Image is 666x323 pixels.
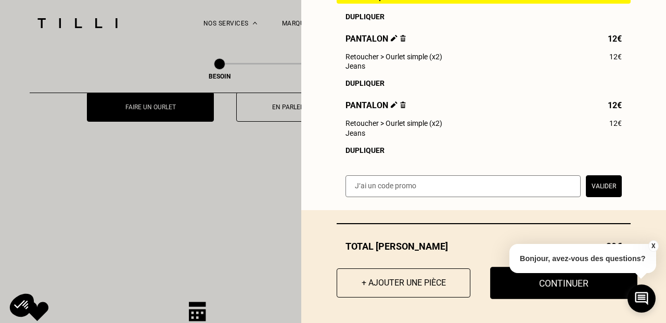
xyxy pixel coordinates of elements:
span: Pantalon [345,34,406,44]
span: Pantalon [345,100,406,110]
div: Total [PERSON_NAME] [337,241,631,252]
span: Jeans [345,129,365,137]
span: Retoucher > Ourlet simple (x2) [345,119,442,127]
button: X [648,240,658,252]
div: Dupliquer [345,79,622,87]
div: Dupliquer [345,146,622,154]
span: 12€ [608,34,622,44]
span: 12€ [608,100,622,110]
span: 12€ [609,119,622,127]
span: Retoucher > Ourlet simple (x2) [345,53,442,61]
img: Supprimer [400,101,406,108]
button: Valider [586,175,622,197]
button: + Ajouter une pièce [337,268,470,298]
button: Continuer [490,267,637,299]
img: Éditer [391,35,398,42]
img: Supprimer [400,35,406,42]
input: J‘ai un code promo [345,175,581,197]
span: Jeans [345,62,365,70]
div: Dupliquer [345,12,622,21]
img: Éditer [391,101,398,108]
p: Bonjour, avez-vous des questions? [509,244,656,273]
span: 12€ [609,53,622,61]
